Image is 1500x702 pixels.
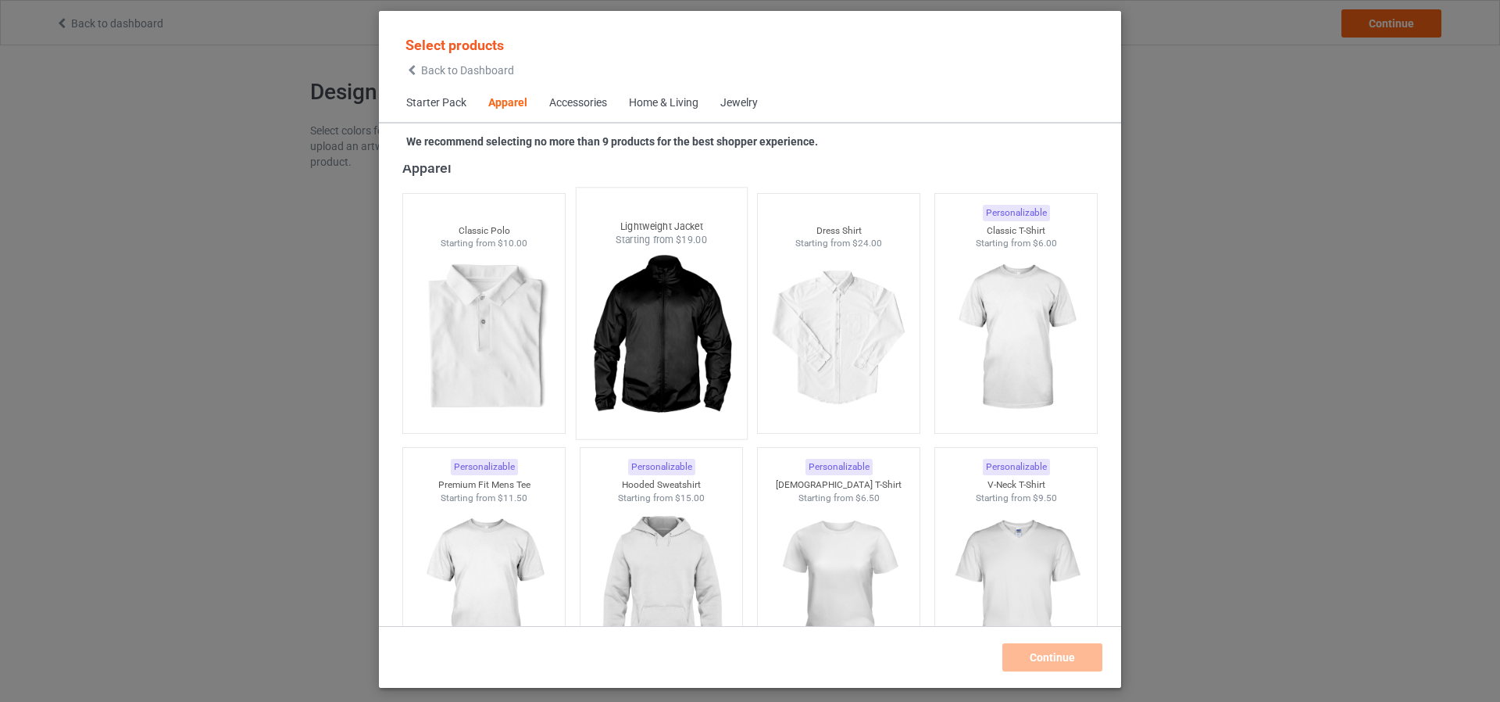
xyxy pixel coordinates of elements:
[629,95,698,111] div: Home & Living
[414,250,554,425] img: regular.jpg
[580,492,743,505] div: Starting from
[1033,492,1057,503] span: $9.50
[946,504,1086,679] img: regular.jpg
[935,224,1098,238] div: Classic T-Shirt
[406,135,818,148] strong: We recommend selecting no more than 9 products for the best shopper experience.
[935,237,1098,250] div: Starting from
[983,205,1050,221] div: Personalizable
[402,159,1105,177] div: Apparel
[451,459,518,475] div: Personalizable
[758,224,920,238] div: Dress Shirt
[983,459,1050,475] div: Personalizable
[1033,238,1057,249] span: $6.00
[498,238,527,249] span: $10.00
[580,478,743,492] div: Hooded Sweatshirt
[405,37,504,53] span: Select products
[403,224,566,238] div: Classic Polo
[676,234,707,245] span: $19.00
[855,492,880,503] span: $6.50
[488,95,527,111] div: Apparel
[946,250,1086,425] img: regular.jpg
[805,459,873,475] div: Personalizable
[498,492,527,503] span: $11.50
[758,478,920,492] div: [DEMOGRAPHIC_DATA] T-Shirt
[758,237,920,250] div: Starting from
[414,504,554,679] img: regular.jpg
[587,247,734,431] img: regular.jpg
[935,492,1098,505] div: Starting from
[591,504,731,679] img: regular.jpg
[935,478,1098,492] div: V-Neck T-Shirt
[769,250,909,425] img: regular.jpg
[549,95,607,111] div: Accessories
[852,238,882,249] span: $24.00
[421,64,514,77] span: Back to Dashboard
[395,84,477,122] span: Starter Pack
[720,95,758,111] div: Jewelry
[403,492,566,505] div: Starting from
[758,492,920,505] div: Starting from
[577,233,747,246] div: Starting from
[403,478,566,492] div: Premium Fit Mens Tee
[675,492,705,503] span: $15.00
[628,459,695,475] div: Personalizable
[769,504,909,679] img: regular.jpg
[577,220,747,233] div: Lightweight Jacket
[403,237,566,250] div: Starting from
